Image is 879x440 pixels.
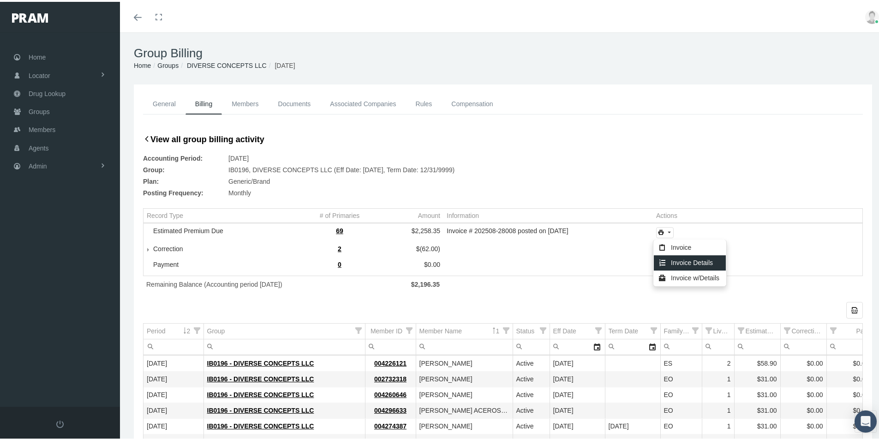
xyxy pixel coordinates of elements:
div: Period [147,325,165,334]
a: IB0196 - DIVERSE CONCEPTS LLC [207,389,314,397]
input: Filter cell [735,338,780,353]
td: Column Family Type [660,322,702,338]
span: DIVERSE CONCEPTS LLC [187,60,267,67]
div: Print Invoice [656,225,674,236]
div: Status [516,325,535,334]
span: Drug Lookup [29,83,66,101]
img: user-placeholder.jpg [865,8,879,22]
span: Remaining Balance (Accounting period [DATE]) [146,279,282,286]
h1: Group Billing [134,44,872,59]
td: [DATE] [144,401,203,417]
td: Column Information [443,207,653,221]
a: Associated Companies [320,92,406,113]
span: Home [29,47,46,64]
div: $0.00 [830,357,869,366]
div: $31.00 [738,404,777,413]
div: $0.00 [784,420,823,429]
span: Posting Frequency: [143,186,224,197]
td: Column # of Primaries [305,207,374,221]
div: Invoice w/Details [654,269,726,284]
a: IB0196 - DIVERSE CONCEPTS LLC [207,374,314,381]
span: [DATE] [228,151,249,163]
div: $0.00 [830,420,869,429]
td: [DATE] [550,354,605,370]
a: Billing [185,92,222,113]
div: Invoice [654,238,726,253]
span: $2,196.35 [411,279,440,286]
span: Show filter options for column 'Estimated Premium Due' [738,325,744,332]
input: Filter cell [781,338,826,353]
a: 004274387 [374,421,407,428]
a: IB0196 - DIVERSE CONCEPTS LLC [207,421,314,428]
span: Show filter options for column 'Period' [194,325,200,332]
div: $0.00 [784,373,823,382]
span: Monthly [228,186,251,197]
a: Compensation [442,92,502,113]
span: 69 [336,225,343,233]
td: [DATE] [550,401,605,417]
div: $0.00 [377,259,440,266]
span: Show filter options for column 'Family Type' [692,325,699,332]
td: [DATE] [550,386,605,401]
div: Family Type [664,325,691,334]
td: Filter cell [513,338,550,353]
div: Invoice Details [654,253,726,269]
input: Filter cell [827,338,873,353]
div: Eff Date [553,325,576,334]
td: Column Eff Date [550,322,605,338]
div: $58.90 [738,357,777,366]
div: $0.00 [784,404,823,413]
input: Filter cell [204,338,365,353]
div: $31.00 [738,420,777,429]
a: 004226121 [374,358,407,365]
div: Estimated Premium Due [746,325,777,334]
div: Data grid toolbar [143,300,863,317]
td: EO [660,386,702,401]
td: Filter cell [734,338,780,353]
td: Active [513,401,550,417]
span: 1 [496,325,501,333]
div: $0.00 [830,373,869,382]
span: Groups [29,101,50,119]
span: Agents [29,138,49,155]
span: Show filter options for column 'Member Name' [503,325,509,332]
span: Show filter options for column 'Corrections' [784,325,790,332]
div: Select [645,338,660,353]
div: Lives Count [713,325,731,334]
div: Paid [856,325,869,334]
td: Filter cell [550,338,605,353]
td: Filter cell [365,338,416,353]
div: $0.00 [830,404,869,413]
span: 0 [338,259,341,266]
td: [DATE] [144,354,203,370]
input: Filter cell [416,338,513,353]
div: $31.00 [738,389,777,398]
td: Filter cell [780,338,826,353]
a: Home [134,60,151,67]
td: EO [660,370,702,386]
td: Column Status [513,322,550,338]
span: Generic/Brand [228,174,270,186]
td: Column Corrections [780,322,826,338]
td: EO [660,417,702,433]
span: Show filter options for column 'Paid' [830,325,837,332]
span: Show filter options for column 'Eff Date' [595,325,602,332]
div: Information [447,210,479,217]
span: IB0196, DIVERSE CONCEPTS LLC (Eff Date: [DATE], Term Date: 12/31/9999) [228,163,454,174]
input: Filter cell [661,338,702,353]
span: Show filter options for column 'Group' [355,325,362,332]
td: [DATE] [144,370,203,386]
div: print [656,225,674,236]
a: 002732318 [374,374,407,381]
td: Filter cell [660,338,702,353]
div: Corrections [792,325,823,334]
div: Member ID [371,325,402,334]
span: [DATE] [275,60,295,67]
td: [DATE] [550,417,605,433]
div: $0.00 [784,389,823,398]
td: 2 [702,354,734,370]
